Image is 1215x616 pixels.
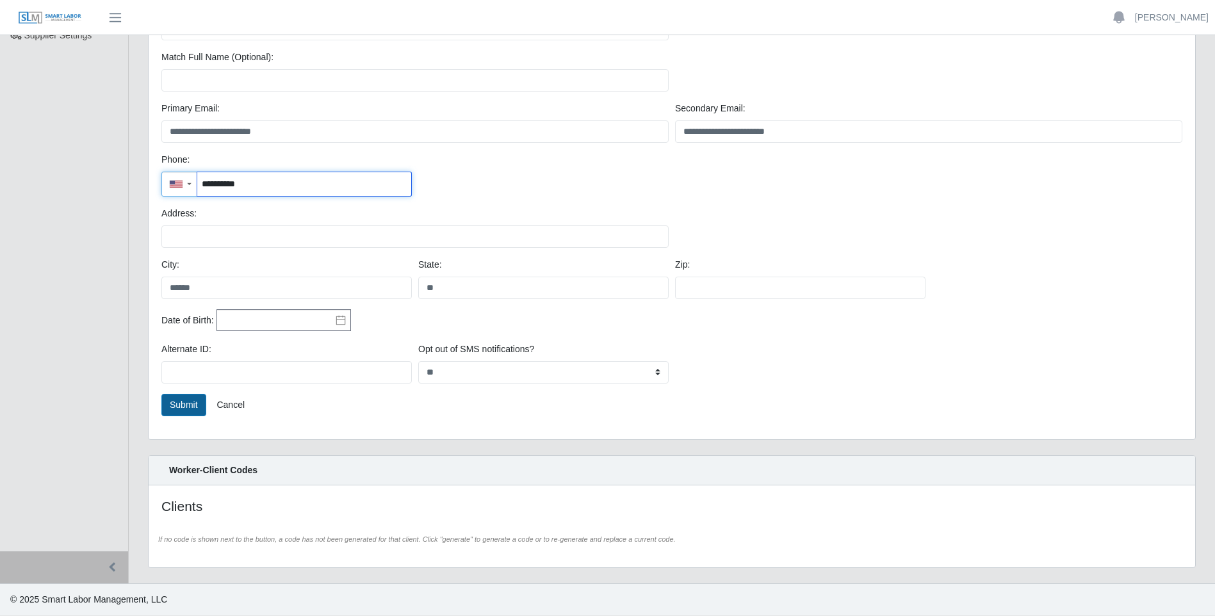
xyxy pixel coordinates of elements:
label: Phone: [161,153,190,166]
a: [PERSON_NAME] [1135,11,1209,24]
label: Alternate ID: [161,343,211,356]
label: State: [418,258,442,272]
label: Opt out of SMS notifications? [418,343,534,356]
span: ▼ [186,181,193,186]
button: Submit [161,394,206,416]
label: Zip: [675,258,690,272]
label: Date of Birth: [161,314,214,327]
label: Match Full Name (Optional): [161,51,273,64]
strong: Worker-Client Codes [169,465,257,475]
div: Country Code Selector [162,172,197,196]
span: Supplier Settings [24,30,92,40]
label: City: [161,258,179,272]
label: Secondary Email: [675,102,746,115]
i: If no code is shown next to the button, a code has not been generated for that client. Click "gen... [158,535,676,543]
span: © 2025 Smart Labor Management, LLC [10,594,167,604]
h4: Clients [161,498,576,514]
img: SLM Logo [18,11,82,25]
label: Address: [161,207,197,220]
a: Cancel [208,394,253,416]
label: Primary Email: [161,102,220,115]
